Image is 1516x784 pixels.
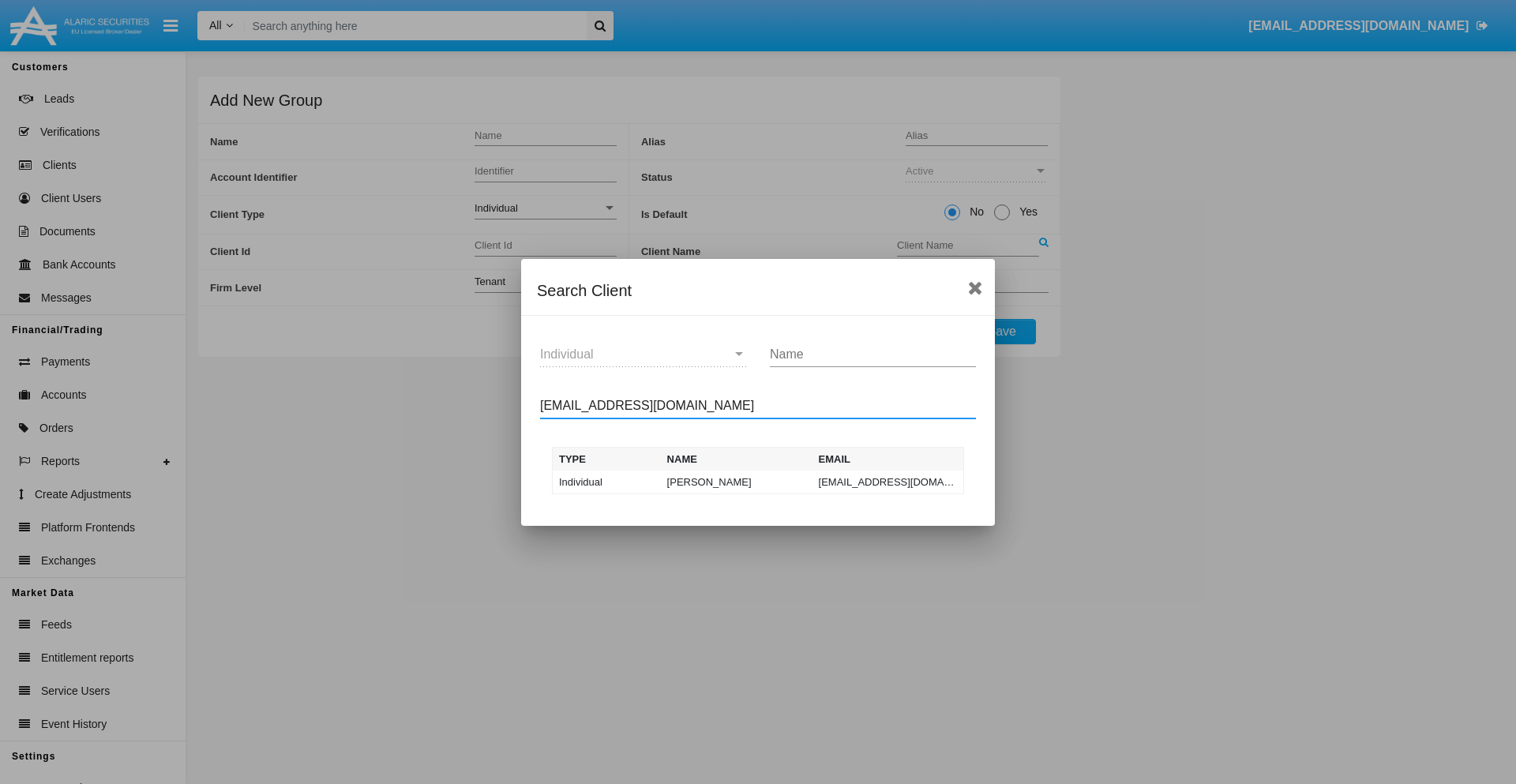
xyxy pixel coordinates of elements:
span: Individual [540,347,594,361]
th: Type [553,447,661,471]
th: Name [661,447,812,471]
td: Individual [553,471,661,494]
td: [EMAIL_ADDRESS][DOMAIN_NAME] [812,471,964,494]
div: Search Client [537,278,979,303]
td: [PERSON_NAME] [661,471,812,494]
th: Email [812,447,964,471]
